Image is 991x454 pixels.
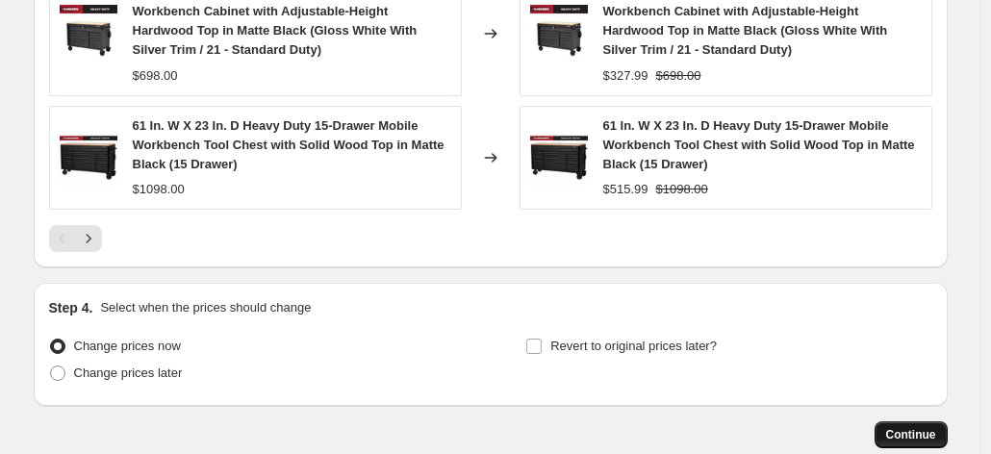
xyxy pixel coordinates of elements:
[74,339,181,353] span: Change prices now
[49,225,102,252] nav: Pagination
[550,339,717,353] span: Revert to original prices later?
[100,298,311,317] p: Select when the prices should change
[74,366,183,380] span: Change prices later
[875,421,948,448] button: Continue
[133,118,445,171] span: 61 In. W X 23 In. D Heavy Duty 15-Drawer Mobile Workbench Tool Chest with Solid Wood Top in Matte...
[75,225,102,252] button: Next
[530,129,588,187] img: 4bf3ad46a69c12a5af2816ee364d3a54_80x.jpg
[603,118,915,171] span: 61 In. W X 23 In. D Heavy Duty 15-Drawer Mobile Workbench Tool Chest with Solid Wood Top in Matte...
[60,5,117,63] img: 96242bcedee814f20b17a749e372d049_80x.jpg
[886,427,936,442] span: Continue
[603,180,648,199] div: $515.99
[603,66,648,86] div: $327.99
[656,66,701,86] strike: $698.00
[656,180,708,199] strike: $1098.00
[133,66,178,86] div: $698.00
[60,129,117,187] img: 4bf3ad46a69c12a5af2816ee364d3a54_80x.jpg
[133,180,185,199] div: $1098.00
[49,298,93,317] h2: Step 4.
[530,5,588,63] img: 96242bcedee814f20b17a749e372d049_80x.jpg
